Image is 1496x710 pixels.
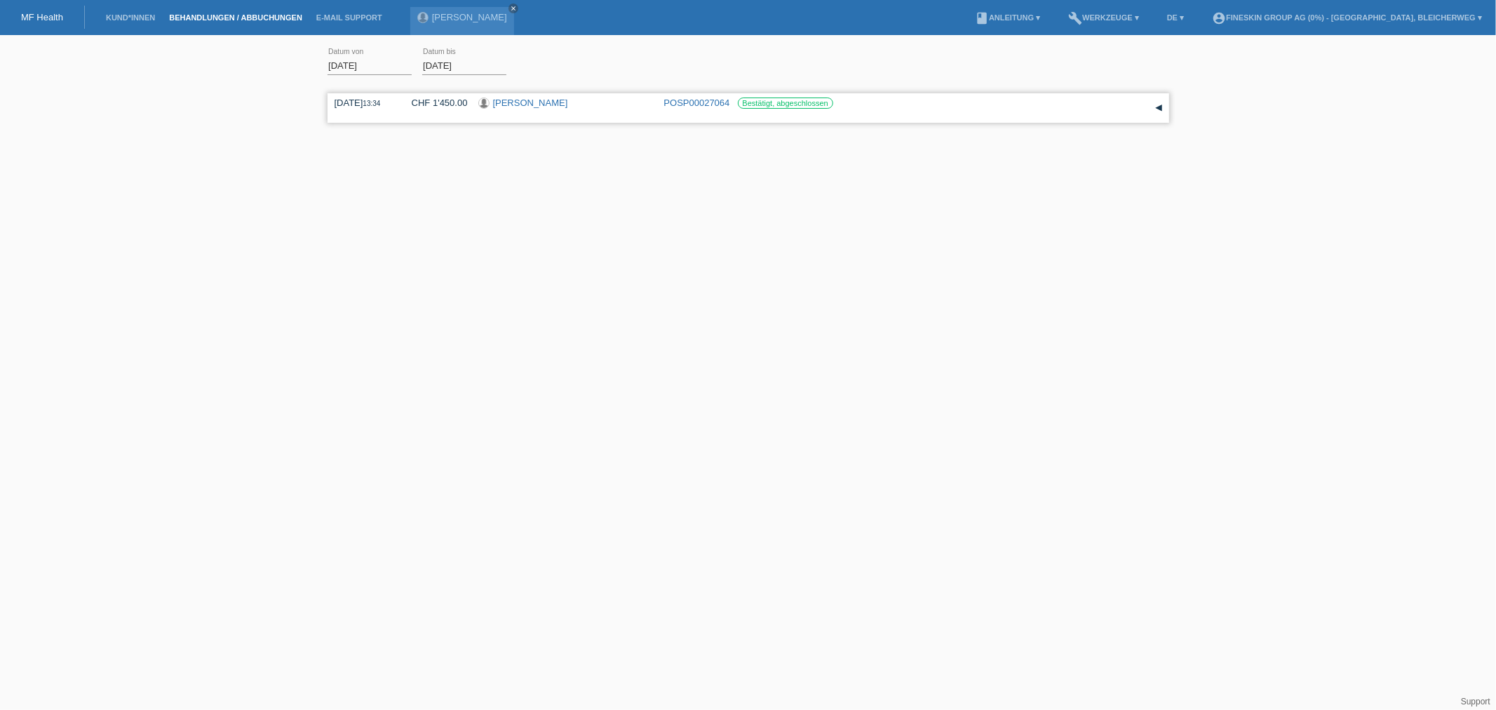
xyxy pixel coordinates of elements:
div: [DATE] [335,98,391,108]
a: Behandlungen / Abbuchungen [162,13,309,22]
a: [PERSON_NAME] [432,12,507,22]
a: DE ▾ [1160,13,1191,22]
a: bookAnleitung ▾ [968,13,1047,22]
i: book [975,11,989,25]
i: close [510,5,517,12]
a: close [508,4,518,13]
a: E-Mail Support [309,13,389,22]
div: auf-/zuklappen [1148,98,1169,119]
i: build [1068,11,1082,25]
label: Bestätigt, abgeschlossen [738,98,833,109]
div: CHF 1'450.00 [401,98,468,108]
i: account_circle [1212,11,1226,25]
a: MF Health [21,12,63,22]
a: Kund*innen [99,13,162,22]
span: 13:34 [363,100,380,107]
a: [PERSON_NAME] [493,98,568,108]
a: buildWerkzeuge ▾ [1061,13,1146,22]
a: account_circleFineSkin Group AG (0%) - [GEOGRAPHIC_DATA], Bleicherweg ▾ [1205,13,1489,22]
a: Support [1461,697,1490,706]
a: POSP00027064 [664,98,730,108]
